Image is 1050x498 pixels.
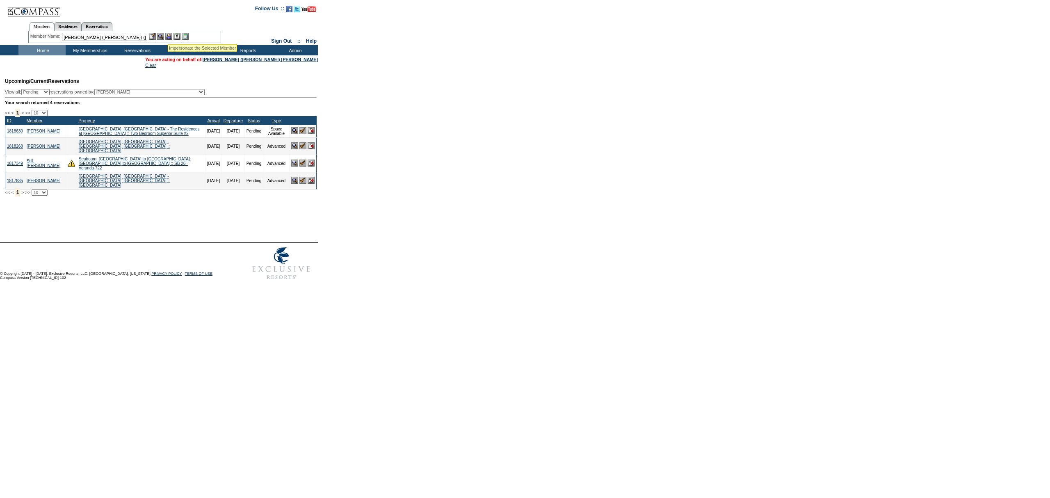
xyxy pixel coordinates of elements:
a: Become our fan on Facebook [286,8,292,13]
span: Reservations [5,78,79,84]
a: Follow us on Twitter [294,8,300,13]
a: Arrival [207,118,219,123]
a: Residences [54,22,82,31]
span: Upcoming/Current [5,78,48,84]
span: < [11,110,14,115]
a: [GEOGRAPHIC_DATA], [GEOGRAPHIC_DATA] - [GEOGRAPHIC_DATA], [GEOGRAPHIC_DATA] :: [GEOGRAPHIC_DATA] [79,174,170,187]
a: [PERSON_NAME] [27,129,60,133]
td: [DATE] [222,172,244,189]
a: Subscribe to our YouTube Channel [301,8,316,13]
font: You are acting on behalf of: [145,57,318,62]
a: Members [30,22,55,31]
td: [DATE] [222,137,244,155]
td: [DATE] [222,155,244,172]
a: [PERSON_NAME] [27,178,60,183]
span: < [11,190,14,195]
span: > [21,190,24,195]
td: [DATE] [222,125,244,137]
a: [GEOGRAPHIC_DATA], [GEOGRAPHIC_DATA] - [GEOGRAPHIC_DATA], [GEOGRAPHIC_DATA] :: [GEOGRAPHIC_DATA] [79,139,170,153]
span: << [5,190,10,195]
td: Admin [271,45,318,55]
td: Pending [244,172,263,189]
a: Clear [145,63,156,68]
a: Departure [224,118,243,123]
a: 1817835 [7,178,23,183]
a: [PERSON_NAME] [27,144,60,148]
td: [DATE] [205,125,221,137]
td: Pending [244,125,263,137]
a: Sign Out [271,38,292,44]
a: PRIVACY POLICY [151,272,182,276]
img: View Reservation [291,177,298,184]
td: Advanced [263,137,290,155]
div: Member Name: [30,33,62,40]
img: Subscribe to our YouTube Channel [301,6,316,12]
img: Exclusive Resorts [244,243,318,284]
a: [PERSON_NAME] ([PERSON_NAME]) [PERSON_NAME] [203,57,318,62]
img: There are insufficient days and/or tokens to cover this reservation [68,160,75,167]
img: Cancel Reservation [308,177,315,184]
a: Status [248,118,260,123]
img: Follow us on Twitter [294,6,300,12]
div: View all: reservations owned by: [5,89,208,95]
img: Confirm Reservation [299,160,306,167]
img: Cancel Reservation [308,160,315,167]
span: >> [25,110,30,115]
td: [DATE] [205,172,221,189]
img: View Reservation [291,142,298,149]
td: Follow Us :: [255,5,284,15]
a: 1817349 [7,161,23,166]
td: Advanced [263,155,290,172]
a: [GEOGRAPHIC_DATA], [GEOGRAPHIC_DATA] - The Residences at [GEOGRAPHIC_DATA] :: Two Bedroom Superio... [79,127,200,136]
img: Cancel Reservation [308,142,315,149]
td: [DATE] [205,155,221,172]
a: Property [78,118,95,123]
a: Help [306,38,317,44]
a: Reservations [82,22,112,31]
a: 1818268 [7,144,23,148]
a: Member [26,118,42,123]
img: b_calculator.gif [182,33,189,40]
img: Become our fan on Facebook [286,6,292,12]
span: 1 [15,109,21,117]
td: Home [18,45,66,55]
img: View Reservation [291,127,298,134]
img: Confirm Reservation [299,142,306,149]
span: :: [297,38,301,44]
td: Advanced [263,172,290,189]
a: Seabourn: [GEOGRAPHIC_DATA] to [GEOGRAPHIC_DATA]: [GEOGRAPHIC_DATA] to [GEOGRAPHIC_DATA] :: SB 26... [79,157,191,170]
span: >> [25,190,30,195]
img: Confirm Reservation [299,127,306,134]
img: Cancel Reservation [308,127,315,134]
div: Impersonate the Selected Member [169,46,236,50]
img: b_edit.gif [149,33,156,40]
img: Confirm Reservation [299,177,306,184]
img: View [157,33,164,40]
img: Reservations [173,33,180,40]
a: ID [7,118,11,123]
div: Your search returned 4 reservations [5,100,317,105]
td: Pending [244,155,263,172]
td: Pending [244,137,263,155]
td: Vacation Collection [160,45,224,55]
span: > [21,110,24,115]
img: View Reservation [291,160,298,167]
a: 1818630 [7,129,23,133]
td: Reports [224,45,271,55]
td: My Memberships [66,45,113,55]
a: Still, [PERSON_NAME] [27,159,60,168]
td: Space Available [263,125,290,137]
img: Impersonate [165,33,172,40]
td: Reservations [113,45,160,55]
span: << [5,110,10,115]
td: [DATE] [205,137,221,155]
a: TERMS OF USE [185,272,213,276]
a: Type [272,118,281,123]
span: 1 [15,188,21,196]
